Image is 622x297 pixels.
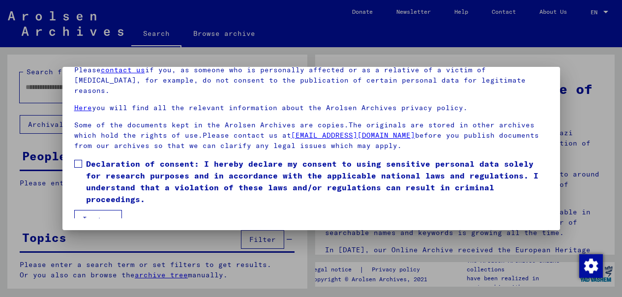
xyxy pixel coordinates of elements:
p: Please if you, as someone who is personally affected or as a relative of a victim of [MEDICAL_DAT... [74,65,548,96]
p: you will find all the relevant information about the Arolsen Archives privacy policy. [74,103,548,113]
a: [EMAIL_ADDRESS][DOMAIN_NAME] [291,131,415,140]
button: I agree [74,210,122,229]
a: contact us [101,65,145,74]
div: Change consent [579,254,602,277]
p: Some of the documents kept in the Arolsen Archives are copies.The originals are stored in other a... [74,120,548,151]
span: Declaration of consent: I hereby declare my consent to using sensitive personal data solely for r... [86,158,548,205]
a: Here [74,103,92,112]
img: Change consent [579,254,603,278]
